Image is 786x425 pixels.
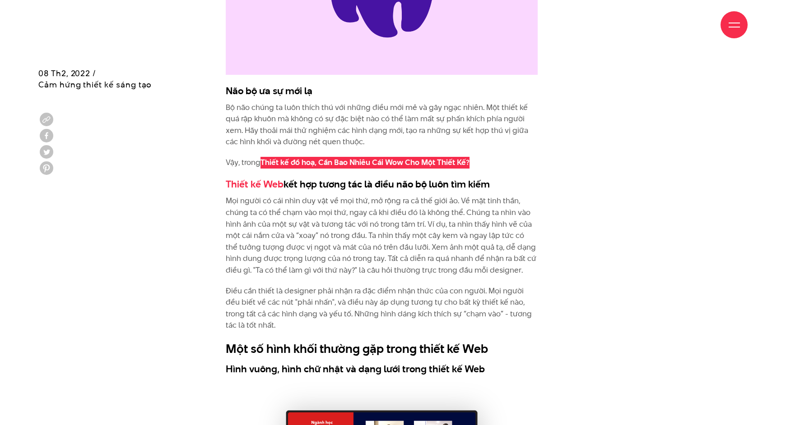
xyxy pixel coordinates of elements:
[226,285,538,331] p: Điều cần thiết là designer phải nhận ra đặc điểm nhận thức của con người. Mọi người đều biết về c...
[260,157,470,168] a: Thiết kế đồ hoạ, Cần Bao Nhiêu Cái Wow Cho Một Thiết Kế?
[226,102,538,148] p: Bộ não chúng ta luôn thích thú với những điều mới mẻ và gây ngạc nhiên. Một thiết kế quá rập khuô...
[226,362,538,375] h3: Hình vuông, hình chữ nhật và dạng lưới trong thiết kế Web
[226,177,538,191] h3: kết hợp tương tác là điều não bộ luôn tìm kiếm
[226,84,538,97] h3: Não bộ ưa sự mới lạ
[38,68,152,90] span: 08 Th2, 2022 / Cảm hứng thiết kế sáng tạo
[226,340,538,357] h2: Một số hình khối thường gặp trong thiết kế Web
[226,157,538,169] p: Vậy, trong
[226,177,284,191] a: Thiết kế Web
[226,195,538,276] p: Mọi người có cái nhìn duy vật về mọi thứ, mở rộng ra cả thế giới ảo. Về mặt tinh thần, chúng ta c...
